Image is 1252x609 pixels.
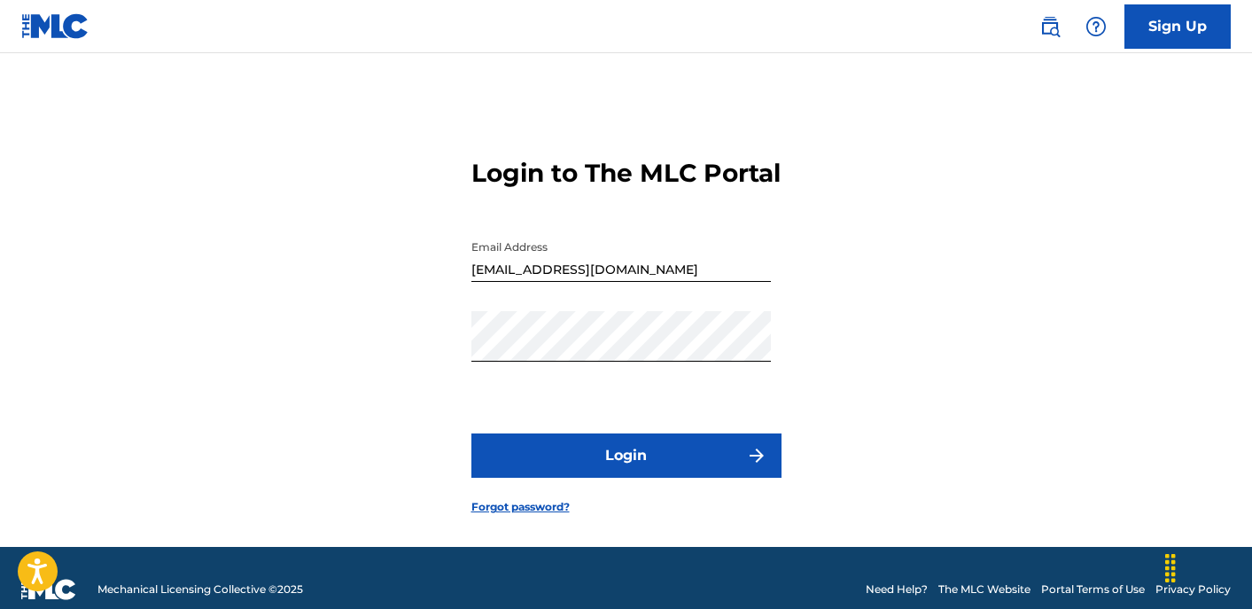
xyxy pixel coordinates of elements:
[471,433,782,478] button: Login
[471,499,570,515] a: Forgot password?
[1039,16,1061,37] img: search
[1085,16,1107,37] img: help
[1155,582,1231,597] a: Privacy Policy
[746,445,767,466] img: f7272a7cc735f4ea7f67.svg
[1078,9,1114,44] div: Help
[21,13,89,39] img: MLC Logo
[1156,542,1185,595] div: Drag
[21,579,76,600] img: logo
[1032,9,1068,44] a: Public Search
[1163,524,1252,609] iframe: Chat Widget
[938,582,1030,597] a: The MLC Website
[1041,582,1145,597] a: Portal Terms of Use
[97,582,303,597] span: Mechanical Licensing Collective © 2025
[866,582,928,597] a: Need Help?
[471,158,781,189] h3: Login to The MLC Portal
[1124,4,1231,49] a: Sign Up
